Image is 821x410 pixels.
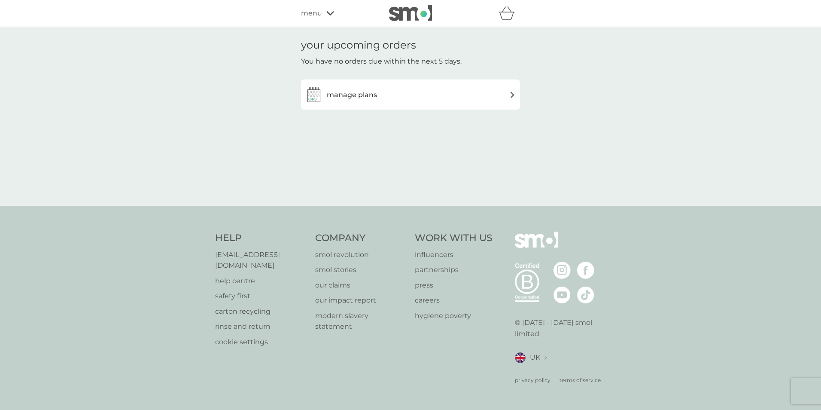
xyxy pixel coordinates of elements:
h4: Company [315,232,407,245]
h1: your upcoming orders [301,39,416,52]
span: menu [301,8,322,19]
a: press [415,280,493,291]
p: You have no orders due within the next 5 days. [301,56,462,67]
a: partnerships [415,264,493,275]
a: terms of service [559,376,601,384]
img: visit the smol Facebook page [577,262,594,279]
a: hygiene poverty [415,310,493,321]
a: privacy policy [515,376,550,384]
img: smol [515,232,558,261]
h4: Work With Us [415,232,493,245]
img: visit the smol Youtube page [553,286,571,303]
a: our impact report [315,295,407,306]
a: smol revolution [315,249,407,260]
a: careers [415,295,493,306]
img: visit the smol Tiktok page [577,286,594,303]
p: © [DATE] - [DATE] smol limited [515,317,606,339]
a: cookie settings [215,337,307,348]
span: UK [530,352,540,363]
a: safety first [215,291,307,302]
a: carton recycling [215,306,307,317]
a: rinse and return [215,321,307,332]
img: UK flag [515,352,526,363]
img: arrow right [509,92,516,98]
h4: Help [215,232,307,245]
a: help centre [215,275,307,287]
a: influencers [415,249,493,260]
a: modern slavery statement [315,310,407,332]
img: visit the smol Instagram page [553,262,571,279]
a: our claims [315,280,407,291]
div: basket [499,5,520,22]
img: smol [389,5,432,21]
img: select a new location [544,355,547,360]
h3: manage plans [327,89,377,101]
a: [EMAIL_ADDRESS][DOMAIN_NAME] [215,249,307,271]
a: smol stories [315,264,407,275]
